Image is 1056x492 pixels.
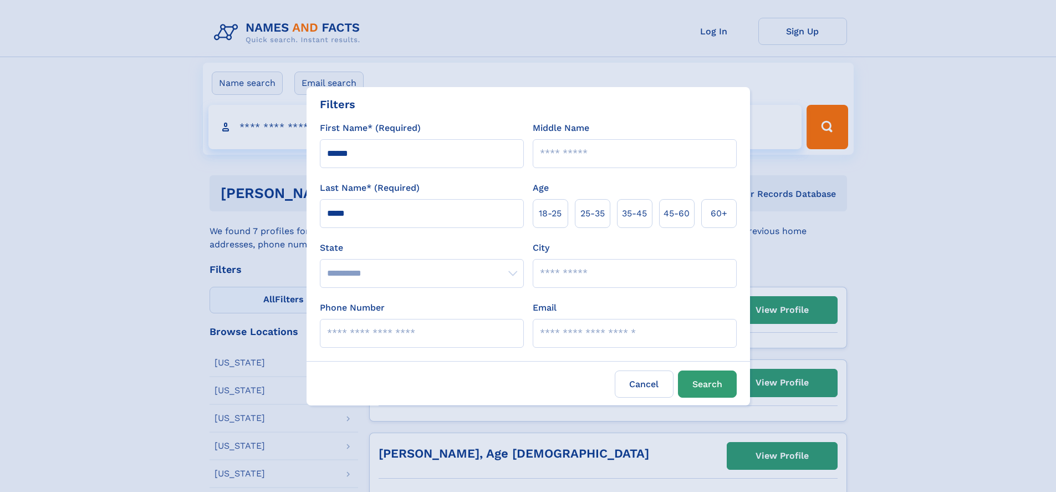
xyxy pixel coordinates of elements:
[664,207,690,220] span: 45‑60
[580,207,605,220] span: 25‑35
[320,181,420,195] label: Last Name* (Required)
[539,207,562,220] span: 18‑25
[533,181,549,195] label: Age
[533,301,557,315] label: Email
[320,301,385,315] label: Phone Number
[533,241,549,255] label: City
[533,121,589,135] label: Middle Name
[678,371,737,398] button: Search
[615,371,674,398] label: Cancel
[320,96,355,113] div: Filters
[320,121,421,135] label: First Name* (Required)
[320,241,524,255] label: State
[711,207,727,220] span: 60+
[622,207,647,220] span: 35‑45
